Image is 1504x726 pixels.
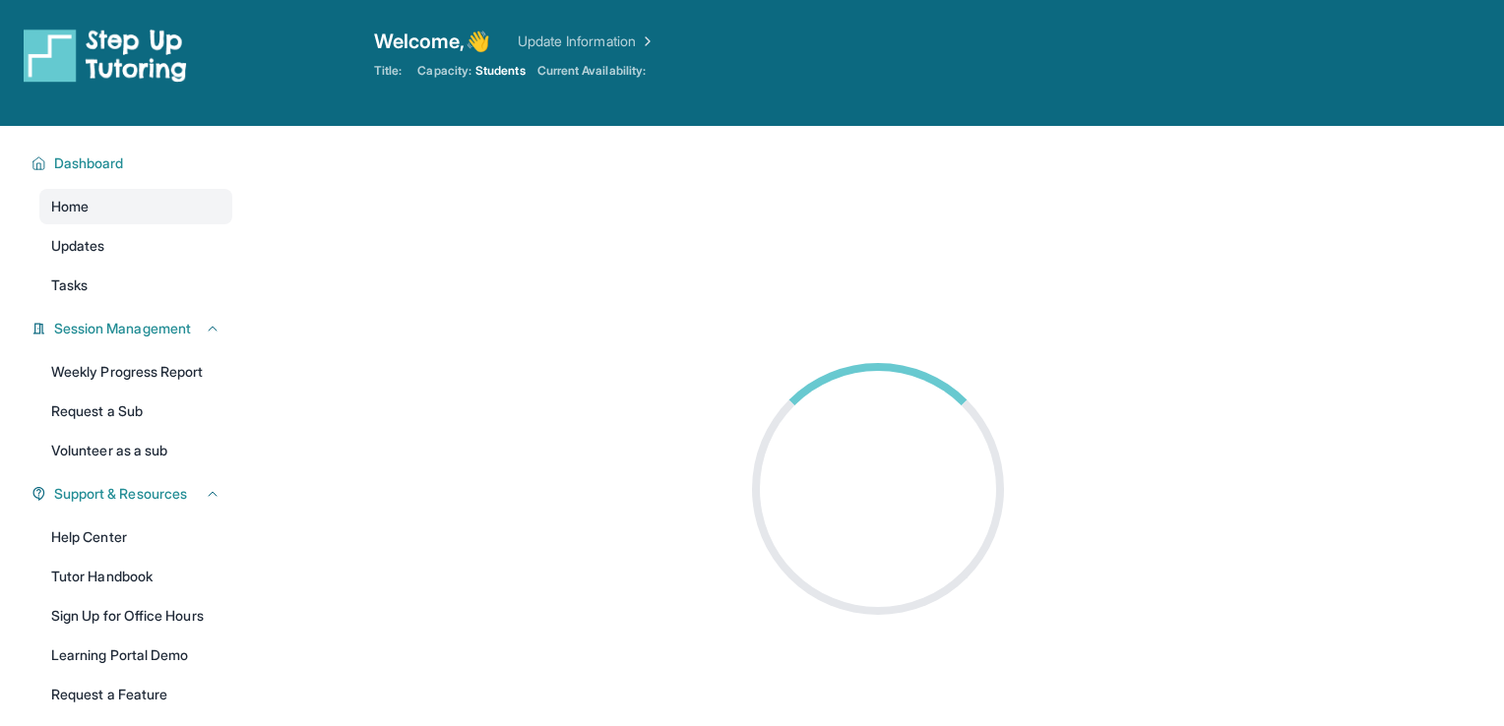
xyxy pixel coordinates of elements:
span: Support & Resources [54,484,187,504]
span: Session Management [54,319,191,338]
span: Welcome, 👋 [374,28,490,55]
span: Capacity: [417,63,471,79]
span: Title: [374,63,402,79]
a: Tasks [39,268,232,303]
button: Support & Resources [46,484,220,504]
a: Request a Sub [39,393,232,429]
a: Update Information [518,31,656,51]
a: Sign Up for Office Hours [39,598,232,634]
span: Tasks [51,275,88,295]
a: Updates [39,228,232,264]
a: Volunteer as a sub [39,433,232,468]
a: Help Center [39,519,232,555]
button: Dashboard [46,153,220,173]
a: Weekly Progress Report [39,354,232,390]
span: Updates [51,236,105,256]
img: logo [24,28,187,83]
span: Home [51,197,89,216]
span: Students [475,63,526,79]
img: Chevron Right [636,31,656,51]
a: Home [39,189,232,224]
button: Session Management [46,319,220,338]
a: Tutor Handbook [39,559,232,594]
a: Request a Feature [39,677,232,712]
span: Dashboard [54,153,124,173]
span: Current Availability: [537,63,646,79]
a: Learning Portal Demo [39,637,232,673]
